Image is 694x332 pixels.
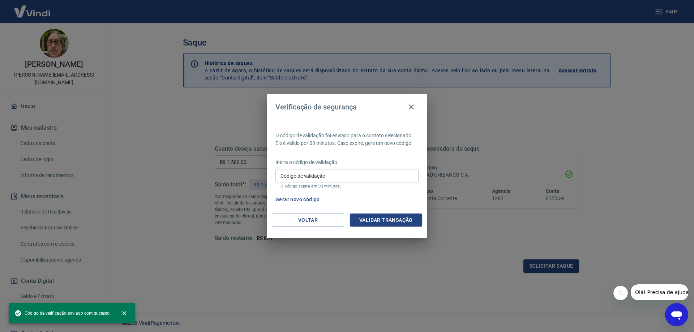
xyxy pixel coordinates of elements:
[613,286,628,300] iframe: Fechar mensagem
[272,214,344,227] button: Voltar
[275,103,357,111] h4: Verificação de segurança
[14,310,111,317] span: Código de verificação enviado com sucesso.
[275,159,419,166] p: Insira o código de validação
[350,214,422,227] button: Validar transação
[280,184,414,189] p: O código expira em 03 minutos.
[273,193,323,206] button: Gerar novo código
[4,5,61,11] span: Olá! Precisa de ajuda?
[275,132,419,147] p: O código de validação foi enviado para o contato selecionado. Ele é válido por 03 minutos. Caso e...
[631,284,688,300] iframe: Mensagem da empresa
[665,303,688,326] iframe: Botão para abrir a janela de mensagens
[116,305,132,321] button: close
